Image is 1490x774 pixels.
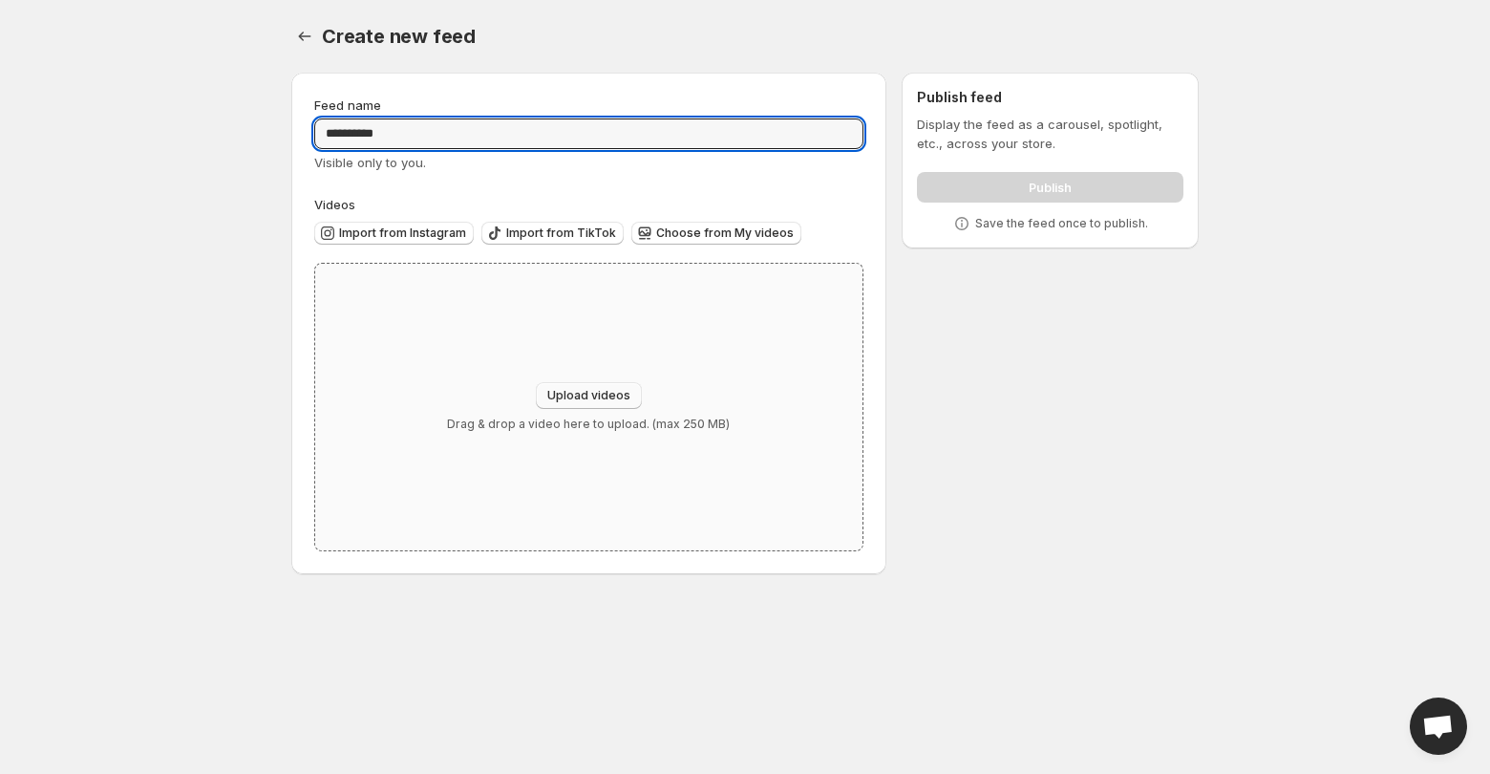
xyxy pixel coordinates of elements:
[917,115,1183,153] p: Display the feed as a carousel, spotlight, etc., across your store.
[314,197,355,212] span: Videos
[314,222,474,245] button: Import from Instagram
[339,226,466,241] span: Import from Instagram
[314,155,426,170] span: Visible only to you.
[536,382,642,409] button: Upload videos
[481,222,624,245] button: Import from TikTok
[506,226,616,241] span: Import from TikTok
[322,25,476,48] span: Create new feed
[975,216,1148,231] p: Save the feed once to publish.
[314,97,381,113] span: Feed name
[917,88,1183,107] h2: Publish feed
[547,388,630,403] span: Upload videos
[656,226,794,241] span: Choose from My videos
[631,222,801,245] button: Choose from My videos
[1410,698,1467,755] a: Open chat
[291,23,318,50] button: Settings
[447,417,730,432] p: Drag & drop a video here to upload. (max 250 MB)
